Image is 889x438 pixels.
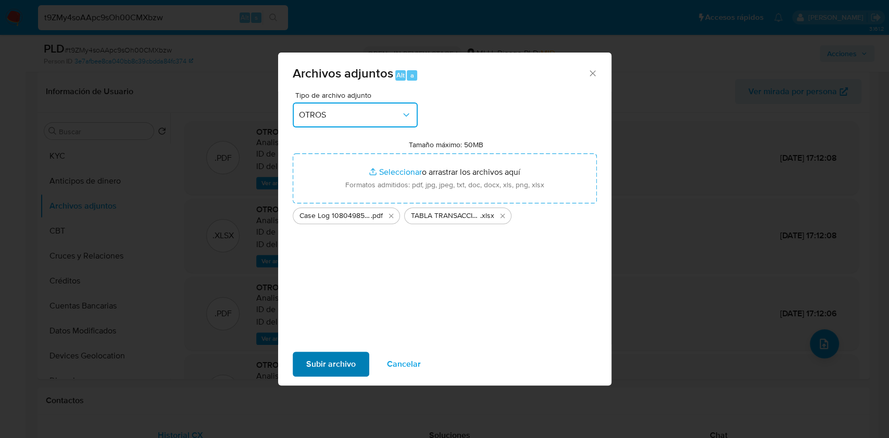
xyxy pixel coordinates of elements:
span: OTROS [299,110,401,120]
span: Case Log 1080498540 [DATE] [299,211,371,221]
span: a [410,70,414,80]
button: Cerrar [587,68,597,78]
span: Archivos adjuntos [293,64,393,82]
button: OTROS [293,102,418,127]
span: Alt [396,70,405,80]
button: Cancelar [373,352,434,377]
button: Eliminar TABLA TRANSACCIONAL 1080498540 10.09.2025.xlsx [496,210,509,222]
span: Cancelar [387,353,421,376]
button: Subir archivo [293,352,369,377]
label: Tamaño máximo: 50MB [409,140,483,149]
span: .xlsx [480,211,494,221]
button: Eliminar Case Log 1080498540 10.09.2025.pdf [385,210,397,222]
span: TABLA TRANSACCIONAL 1080498540 [DATE] [411,211,480,221]
span: Tipo de archivo adjunto [295,92,420,99]
span: .pdf [371,211,383,221]
ul: Archivos seleccionados [293,203,597,224]
span: Subir archivo [306,353,356,376]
